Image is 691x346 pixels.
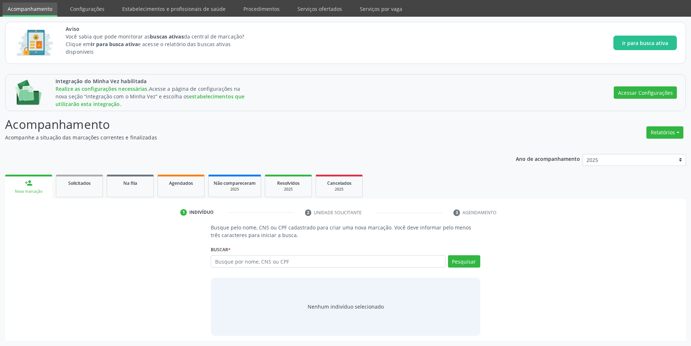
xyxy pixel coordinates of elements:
label: Buscar [211,244,231,255]
span: Solicitados [68,180,91,186]
strong: buscas ativas [150,33,184,40]
span: Realize as configurações necessárias. [55,85,149,92]
div: person_add [25,179,33,187]
span: Cancelados [327,180,351,186]
button: Pesquisar [448,255,480,268]
a: Procedimentos [238,3,285,15]
p: Acompanhamento [5,115,482,134]
div: Acesse a página de configurações na nova seção “integração com o Minha Vez” e escolha os [55,85,247,108]
span: Não compareceram [214,180,256,186]
a: Serviços ofertados [292,3,347,15]
div: Indivíduo [189,209,214,216]
span: Integração do Minha Vez habilitada [55,77,247,85]
img: Imagem de CalloutCard [14,80,45,106]
div: 2025 [321,187,357,192]
a: Configurações [65,3,110,15]
div: Nova marcação [10,189,47,194]
p: Busque pelo nome, CNS ou CPF cadastrado para criar uma nova marcação. Você deve informar pelo men... [211,224,480,239]
button: Acessar Configurações [614,86,677,99]
span: Resolvidos [277,180,300,186]
p: Acompanhe a situação das marcações correntes e finalizadas [5,134,482,141]
span: Na fila [123,180,137,186]
button: Ir para busca ativa [613,36,677,50]
img: Imagem de CalloutCard [14,27,55,59]
p: Ano de acompanhamento [516,154,580,163]
div: 2025 [214,187,256,192]
input: Busque por nome, CNS ou CPF [211,255,445,268]
div: Nenhum indivíduo selecionado [308,303,384,310]
strong: Ir para busca ativa [91,41,138,48]
span: Ir para busca ativa [622,39,668,47]
div: 1 [180,209,187,216]
span: Aviso [66,25,258,33]
span: Agendados [169,180,193,186]
a: Acompanhamento [3,3,57,17]
a: Estabelecimentos e profissionais de saúde [117,3,231,15]
div: 2025 [270,187,307,192]
p: Você sabia que pode monitorar as da central de marcação? Clique em e acesse o relatório das busca... [66,33,258,56]
button: Relatórios [646,126,683,139]
a: Serviços por vaga [355,3,407,15]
